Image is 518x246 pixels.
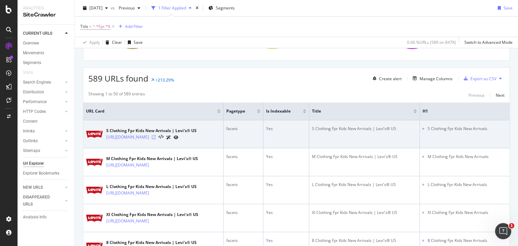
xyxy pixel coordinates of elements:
div: Yes [266,210,306,216]
a: Explorer Bookmarks [23,170,70,177]
div: Apply [89,39,100,45]
button: Previous [116,3,143,13]
a: Movements [23,50,70,57]
div: Analytics [23,5,69,11]
div: DISAPPEARED URLS [23,194,57,208]
li: L Clothing Fpr Kids New Arrivals [428,182,507,188]
div: facets [226,126,260,132]
div: 0.06 % URLs ( 589 on 847K ) [407,39,456,45]
a: [URL][DOMAIN_NAME] [106,218,149,224]
div: Next [496,92,505,98]
button: Clear [103,37,122,48]
a: Segments [23,59,70,66]
button: Save [495,3,513,13]
div: Yes [266,154,306,160]
a: NEW URLS [23,184,63,191]
span: Is Indexable [266,108,293,114]
div: facets [226,238,260,244]
img: main image [86,131,103,138]
div: Clear [112,39,122,45]
a: [URL][DOMAIN_NAME] [106,190,149,196]
a: Distribution [23,89,63,96]
div: Analysis Info [23,214,47,221]
a: Inlinks [23,128,63,135]
span: 2025 Aug. 14th [89,5,103,11]
button: Segments [206,3,237,13]
span: 589 URLs found [88,73,148,84]
span: 1 [509,223,514,228]
div: Save [134,39,143,45]
span: Title [312,108,403,114]
div: times [194,5,200,11]
li: Xl Clothing Fpr Kids New Arrivals [428,210,507,216]
span: URL Card [86,108,215,114]
div: Outlinks [23,137,38,145]
div: 8 Clothing Fpr Kids New Arrivals | Levi's® US [312,238,417,244]
button: Create alert [370,73,402,84]
button: Apply [80,37,100,48]
div: Distribution [23,89,44,96]
a: Analysis Info [23,214,70,221]
li: 8 Clothing Fpr Kids New Arrivals [428,238,507,244]
button: Switch to Advanced Mode [462,37,513,48]
a: Visit Online Page [152,135,156,139]
div: CURRENT URLS [23,30,52,37]
a: Content [23,118,70,125]
a: [URL][DOMAIN_NAME] [106,134,149,141]
div: HTTP Codes [23,108,46,115]
div: Save [503,5,513,11]
li: S Clothing Fpr Kids New Arrivals [428,126,507,132]
div: Url Explorer [23,160,44,167]
div: 1 Filter Applied [158,5,186,11]
a: AI Url Details [166,134,171,141]
button: Export as CSV [461,73,496,84]
div: facets [226,154,260,160]
div: +213.29% [155,77,174,83]
a: URL Inspection [174,134,178,141]
span: Segments [216,5,235,11]
div: Export as CSV [470,76,496,82]
div: M Clothing Fpr Kids New Arrivals | Levi's® US [106,156,198,162]
div: Content [23,118,37,125]
div: Yes [266,126,306,132]
div: Inlinks [23,128,35,135]
div: Switch to Advanced Mode [464,39,513,45]
button: View HTML Source [159,135,164,140]
a: Url Explorer [23,160,70,167]
a: Overview [23,40,70,47]
button: Save [125,37,143,48]
li: M Clothing Fpr Kids New Arrivals [428,154,507,160]
img: main image [86,159,103,166]
a: Search Engines [23,79,63,86]
div: M Clothing Fpr Kids New Arrivals | Levi's® US [312,154,417,160]
button: Previous [468,91,485,99]
div: Xl Clothing Fpr Kids New Arrivals | Levi's® US [106,212,198,218]
div: SiteCrawler [23,11,69,19]
div: Explorer Bookmarks [23,170,59,177]
div: 8 Clothing Fpr Kids New Arrivals | Levi's® US [106,240,197,246]
button: [DATE] [80,3,111,13]
span: vs [111,5,116,11]
a: Sitemaps [23,147,63,154]
div: Sitemaps [23,147,40,154]
div: Movements [23,50,44,57]
div: Segments [23,59,41,66]
div: facets [226,182,260,188]
button: Next [496,91,505,99]
a: DISAPPEARED URLS [23,194,63,208]
span: Previous [116,5,135,11]
a: Outlinks [23,137,63,145]
div: NEW URLS [23,184,43,191]
div: Performance [23,98,47,105]
div: L Clothing Fpr Kids New Arrivals | Levi's® US [106,184,197,190]
img: main image [86,215,103,222]
div: S Clothing Fpr Kids New Arrivals | Levi's® US [106,128,197,134]
button: Add Filter [116,23,143,31]
div: Search Engines [23,79,51,86]
button: Manage Columns [410,74,453,83]
div: Showing 1 to 50 of 589 entries [88,91,145,99]
div: facets [226,210,260,216]
div: Manage Columns [420,76,453,82]
span: pagetype [226,108,247,114]
div: Visits [23,69,33,76]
